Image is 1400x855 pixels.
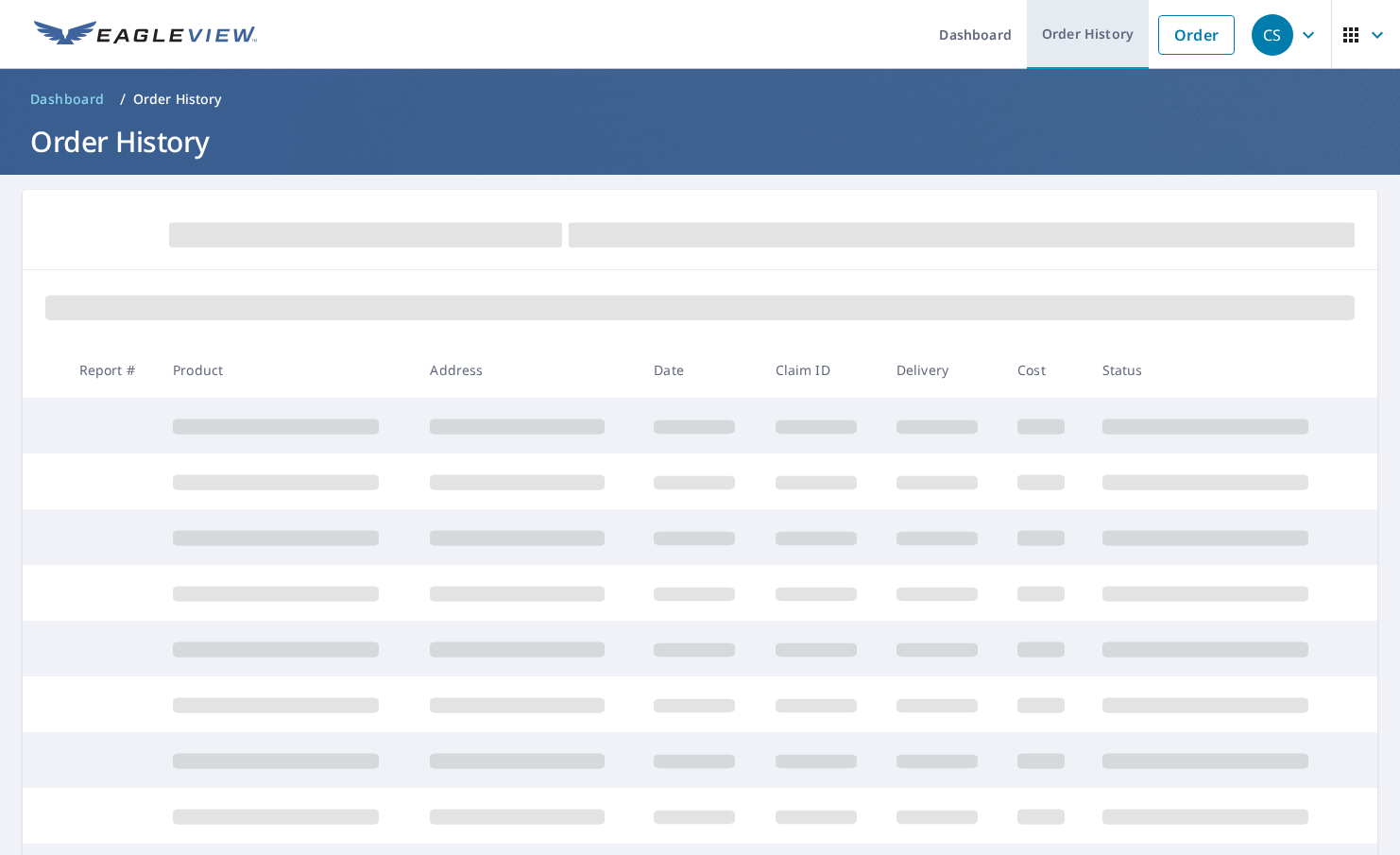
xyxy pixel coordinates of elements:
[760,342,881,398] th: Claim ID
[23,84,1377,114] nav: breadcrumb
[23,84,112,114] a: Dashboard
[639,342,760,398] th: Date
[881,342,1002,398] th: Delivery
[1158,15,1235,55] a: Order
[1252,14,1293,56] div: CS
[23,122,1377,161] h1: Order History
[34,21,257,49] img: EV Logo
[158,342,415,398] th: Product
[64,342,158,398] th: Report #
[133,90,222,109] p: Order History
[415,342,639,398] th: Address
[1002,342,1086,398] th: Cost
[30,90,105,109] span: Dashboard
[1087,342,1344,398] th: Status
[120,88,126,111] li: /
